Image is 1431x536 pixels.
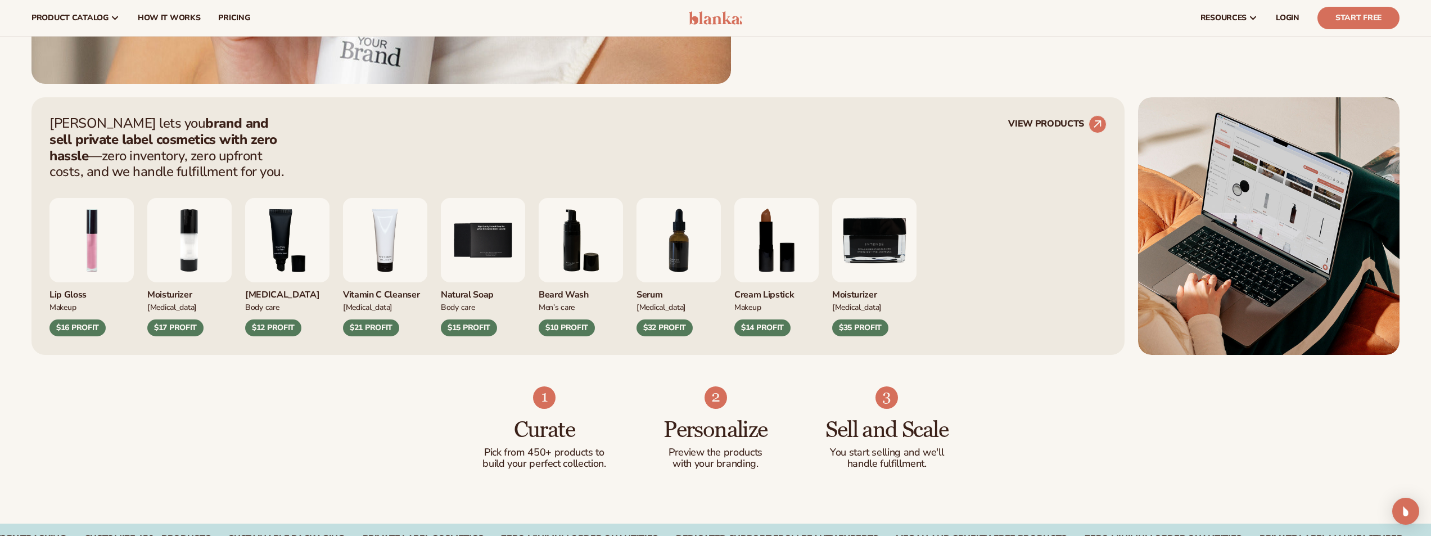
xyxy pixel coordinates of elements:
div: $15 PROFIT [441,319,497,336]
h3: Curate [481,418,608,443]
div: Men’s Care [539,301,623,313]
div: Lip Gloss [49,282,134,301]
a: VIEW PRODUCTS [1008,115,1107,133]
p: Pick from 450+ products to build your perfect collection. [481,447,608,470]
div: [MEDICAL_DATA] [343,301,427,313]
div: $21 PROFIT [343,319,399,336]
div: $16 PROFIT [49,319,106,336]
h3: Personalize [652,418,779,443]
img: Collagen and retinol serum. [636,198,721,282]
img: Foaming beard wash. [539,198,623,282]
div: [MEDICAL_DATA] [832,301,917,313]
div: 2 / 9 [147,198,232,336]
div: Makeup [734,301,819,313]
span: How It Works [138,13,201,22]
div: 4 / 9 [343,198,427,336]
p: [PERSON_NAME] lets you —zero inventory, zero upfront costs, and we handle fulfillment for you. [49,115,291,180]
div: 7 / 9 [636,198,721,336]
div: 9 / 9 [832,198,917,336]
h3: Sell and Scale [824,418,950,443]
p: Preview the products [652,447,779,458]
div: Cream Lipstick [734,282,819,301]
div: $10 PROFIT [539,319,595,336]
span: pricing [218,13,250,22]
div: 1 / 9 [49,198,134,336]
div: 6 / 9 [539,198,623,336]
div: [MEDICAL_DATA] [147,301,232,313]
img: Nature bar of soap. [441,198,525,282]
img: logo [689,11,742,25]
img: Smoothing lip balm. [245,198,329,282]
img: Luxury cream lipstick. [734,198,819,282]
p: with your branding. [652,458,779,470]
span: resources [1200,13,1247,22]
span: LOGIN [1276,13,1299,22]
div: 8 / 9 [734,198,819,336]
div: Moisturizer [147,282,232,301]
span: product catalog [31,13,109,22]
img: Shopify Image 5 [705,386,727,409]
img: Shopify Image 2 [1138,97,1400,355]
img: Shopify Image 6 [875,386,898,409]
strong: brand and sell private label cosmetics with zero hassle [49,114,277,165]
p: You start selling and we'll [824,447,950,458]
img: Moisturizing lotion. [147,198,232,282]
div: Serum [636,282,721,301]
div: Body Care [441,301,525,313]
div: 5 / 9 [441,198,525,336]
div: $17 PROFIT [147,319,204,336]
div: 3 / 9 [245,198,329,336]
div: $32 PROFIT [636,319,693,336]
img: Shopify Image 4 [533,386,556,409]
div: Makeup [49,301,134,313]
div: Body Care [245,301,329,313]
div: [MEDICAL_DATA] [245,282,329,301]
div: [MEDICAL_DATA] [636,301,721,313]
div: $12 PROFIT [245,319,301,336]
div: $14 PROFIT [734,319,791,336]
div: Natural Soap [441,282,525,301]
img: Moisturizer. [832,198,917,282]
div: Vitamin C Cleanser [343,282,427,301]
img: Pink lip gloss. [49,198,134,282]
img: Vitamin c cleanser. [343,198,427,282]
div: Open Intercom Messenger [1392,498,1419,525]
div: Beard Wash [539,282,623,301]
div: $35 PROFIT [832,319,888,336]
div: Moisturizer [832,282,917,301]
a: Start Free [1317,7,1400,29]
p: handle fulfillment. [824,458,950,470]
